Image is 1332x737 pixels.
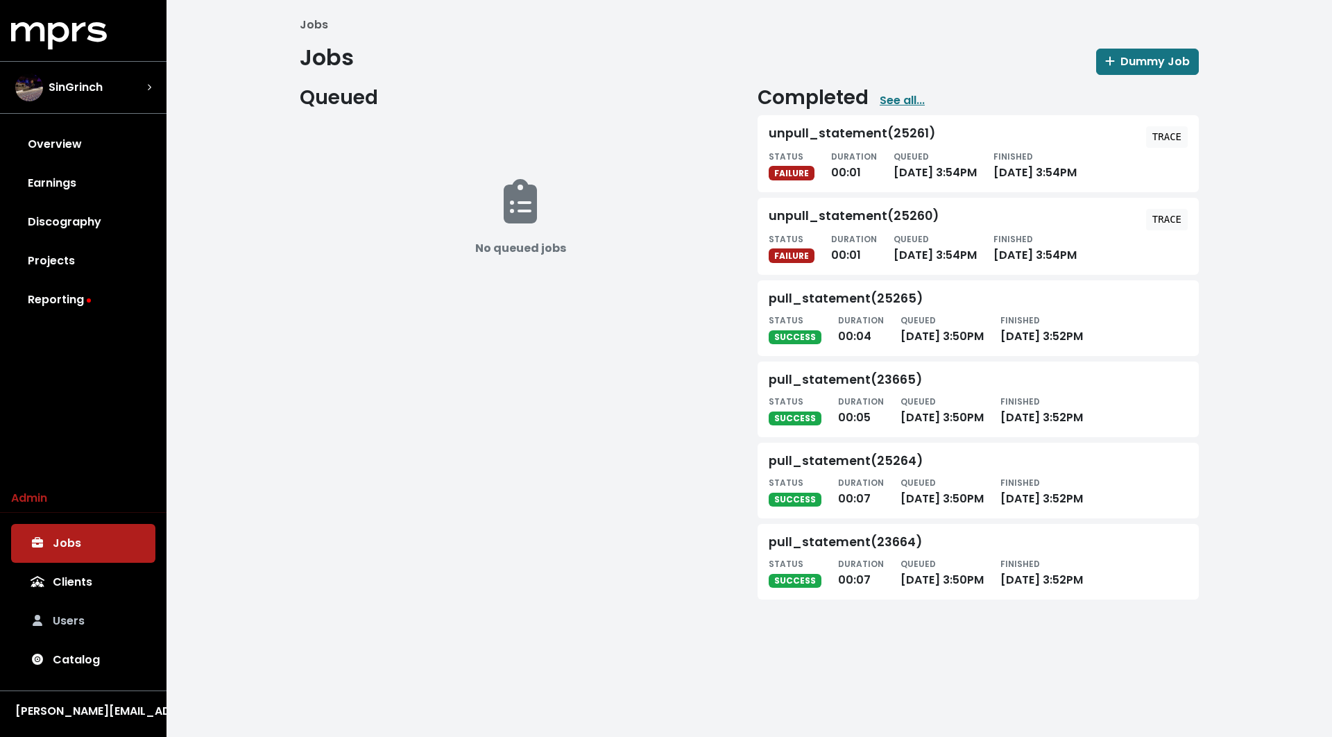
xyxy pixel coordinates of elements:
[1152,214,1181,225] tt: TRACE
[758,86,869,110] h2: Completed
[769,574,821,588] span: SUCCESS
[838,477,884,489] small: DURATION
[894,151,929,162] small: QUEUED
[838,558,884,570] small: DURATION
[900,314,936,326] small: QUEUED
[1146,126,1188,148] button: TRACE
[1105,53,1190,69] span: Dummy Job
[831,148,877,181] div: 00:01
[900,396,936,407] small: QUEUED
[769,248,814,262] span: FAILURE
[15,703,151,720] div: [PERSON_NAME][EMAIL_ADDRESS][DOMAIN_NAME]
[769,166,814,180] span: FAILURE
[11,27,107,43] a: mprs logo
[880,92,925,109] a: See all...
[300,17,328,33] li: Jobs
[11,280,155,319] a: Reporting
[900,393,984,426] div: [DATE] 3:50PM
[900,474,984,507] div: [DATE] 3:50PM
[831,151,877,162] small: DURATION
[300,44,354,71] h1: Jobs
[769,493,821,507] span: SUCCESS
[1000,396,1040,407] small: FINISHED
[1146,209,1188,230] button: TRACE
[769,209,939,225] div: unpull_statement(25260)
[11,125,155,164] a: Overview
[769,373,922,387] div: pull_statement(23665)
[838,474,884,507] div: 00:07
[993,233,1033,245] small: FINISHED
[769,330,821,344] span: SUCCESS
[15,74,43,101] img: The selected account / producer
[894,148,977,181] div: [DATE] 3:54PM
[1000,314,1040,326] small: FINISHED
[769,151,803,162] small: STATUS
[769,126,935,142] div: unpull_statement(25261)
[838,555,884,588] div: 00:07
[1000,558,1040,570] small: FINISHED
[769,454,923,468] div: pull_statement(25264)
[838,312,884,345] div: 00:04
[769,314,803,326] small: STATUS
[49,79,103,96] span: SinGrinch
[769,396,803,407] small: STATUS
[11,602,155,641] a: Users
[1000,477,1040,489] small: FINISHED
[831,233,877,245] small: DURATION
[11,641,155,679] a: Catalog
[11,702,155,720] button: [PERSON_NAME][EMAIL_ADDRESS][DOMAIN_NAME]
[11,563,155,602] a: Clients
[838,396,884,407] small: DURATION
[11,242,155,280] a: Projects
[838,393,884,426] div: 00:05
[894,230,977,264] div: [DATE] 3:54PM
[769,412,821,425] span: SUCCESS
[894,233,929,245] small: QUEUED
[831,230,877,264] div: 00:01
[300,86,741,110] h2: Queued
[769,233,803,245] small: STATUS
[300,17,1199,33] nav: breadcrumb
[1000,312,1083,345] div: [DATE] 3:52PM
[838,314,884,326] small: DURATION
[900,312,984,345] div: [DATE] 3:50PM
[1000,393,1083,426] div: [DATE] 3:52PM
[993,151,1033,162] small: FINISHED
[993,230,1077,264] div: [DATE] 3:54PM
[1000,555,1083,588] div: [DATE] 3:52PM
[475,240,566,256] b: No queued jobs
[769,558,803,570] small: STATUS
[769,477,803,489] small: STATUS
[11,164,155,203] a: Earnings
[769,535,922,550] div: pull_statement(23664)
[993,148,1077,181] div: [DATE] 3:54PM
[1096,49,1199,75] button: Dummy Job
[1000,474,1083,507] div: [DATE] 3:52PM
[1152,131,1181,142] tt: TRACE
[900,558,936,570] small: QUEUED
[900,555,984,588] div: [DATE] 3:50PM
[11,203,155,242] a: Discography
[769,291,923,306] div: pull_statement(25265)
[900,477,936,489] small: QUEUED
